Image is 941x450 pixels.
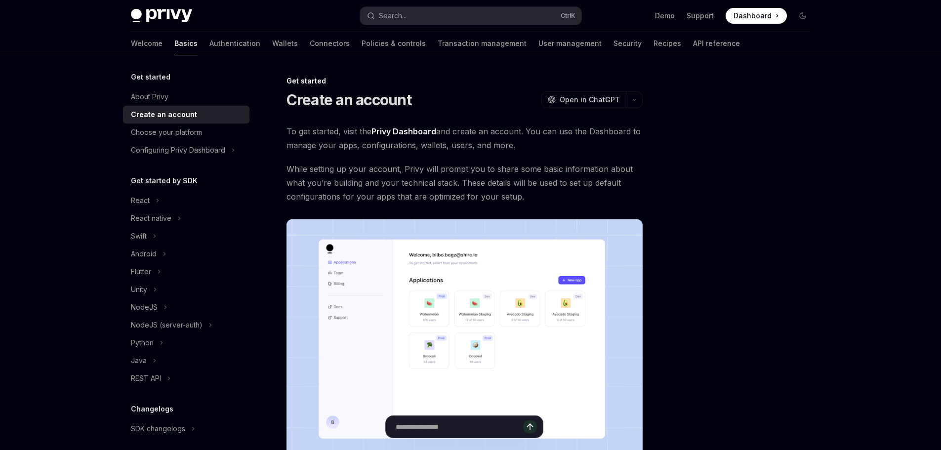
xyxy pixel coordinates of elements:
a: Security [614,32,642,55]
div: Python [131,337,154,349]
button: Android [123,245,249,263]
div: Android [131,248,157,260]
button: Unity [123,281,249,298]
a: Basics [174,32,198,55]
button: Flutter [123,263,249,281]
a: Connectors [310,32,350,55]
a: API reference [693,32,740,55]
div: REST API [131,372,161,384]
button: Java [123,352,249,369]
img: dark logo [131,9,192,23]
a: Transaction management [438,32,527,55]
div: NodeJS [131,301,158,313]
a: Recipes [654,32,681,55]
button: REST API [123,369,249,387]
div: Choose your platform [131,126,202,138]
button: React native [123,209,249,227]
div: SDK changelogs [131,423,185,435]
div: Configuring Privy Dashboard [131,144,225,156]
a: Dashboard [726,8,787,24]
a: Authentication [209,32,260,55]
a: Choose your platform [123,123,249,141]
div: Unity [131,284,147,295]
button: Configuring Privy Dashboard [123,141,249,159]
div: Flutter [131,266,151,278]
a: User management [538,32,602,55]
a: Support [687,11,714,21]
span: Dashboard [734,11,772,21]
div: React native [131,212,171,224]
button: Python [123,334,249,352]
div: Java [131,355,147,367]
div: NodeJS (server-auth) [131,319,203,331]
span: Ctrl K [561,12,575,20]
button: SDK changelogs [123,420,249,438]
div: Create an account [131,109,197,121]
div: Get started [286,76,643,86]
button: Search...CtrlK [360,7,581,25]
div: React [131,195,150,206]
button: Send message [523,420,537,434]
a: Welcome [131,32,163,55]
a: Privy Dashboard [371,126,436,137]
span: Open in ChatGPT [560,95,620,105]
div: Search... [379,10,407,22]
h5: Changelogs [131,403,173,415]
h5: Get started by SDK [131,175,198,187]
a: About Privy [123,88,249,106]
a: Create an account [123,106,249,123]
span: While setting up your account, Privy will prompt you to share some basic information about what y... [286,162,643,204]
div: About Privy [131,91,168,103]
input: Ask a question... [396,416,523,438]
a: Policies & controls [362,32,426,55]
button: Open in ChatGPT [541,91,626,108]
button: Toggle dark mode [795,8,811,24]
button: NodeJS (server-auth) [123,316,249,334]
button: React [123,192,249,209]
a: Wallets [272,32,298,55]
span: To get started, visit the and create an account. You can use the Dashboard to manage your apps, c... [286,124,643,152]
h1: Create an account [286,91,411,109]
div: Swift [131,230,147,242]
a: Demo [655,11,675,21]
button: Swift [123,227,249,245]
h5: Get started [131,71,170,83]
button: NodeJS [123,298,249,316]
